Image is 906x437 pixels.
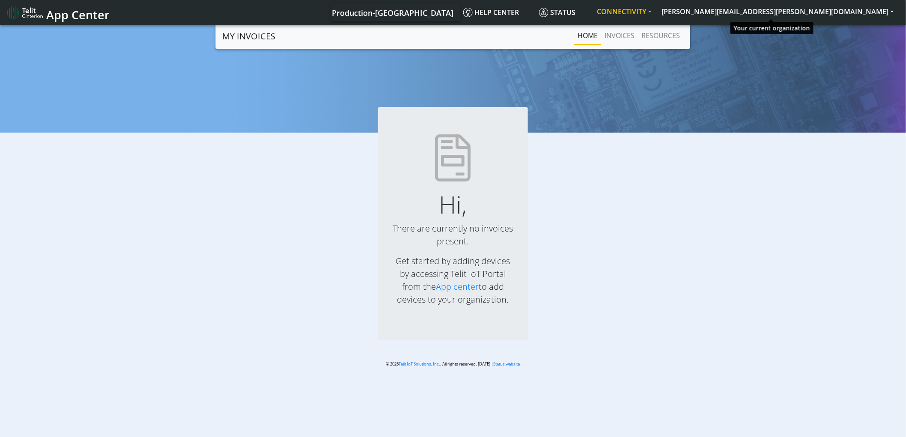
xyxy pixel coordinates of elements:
[602,27,638,44] a: INVOICES
[7,3,108,22] a: App Center
[536,4,592,21] a: Status
[223,28,276,45] a: MY INVOICES
[539,8,548,17] img: status.svg
[592,4,657,19] button: CONNECTIVITY
[463,8,473,17] img: knowledge.svg
[399,361,441,367] a: Telit IoT Solutions, Inc.
[730,22,814,34] div: Your current organization
[494,361,520,367] a: Status website
[7,6,43,20] img: logo-telit-cinterion-gw-new.png
[539,8,576,17] span: Status
[657,4,899,19] button: [PERSON_NAME][EMAIL_ADDRESS][PERSON_NAME][DOMAIN_NAME]
[331,4,453,21] a: Your current platform instance
[463,8,519,17] span: Help center
[332,8,453,18] span: Production-[GEOGRAPHIC_DATA]
[392,190,514,219] h1: Hi,
[392,255,514,306] p: Get started by adding devices by accessing Telit IoT Portal from the to add devices to your organ...
[233,361,673,367] p: © 2025 . All rights reserved. [DATE] |
[392,222,514,248] p: There are currently no invoices present.
[460,4,536,21] a: Help center
[436,281,479,292] a: App center
[46,7,110,23] span: App Center
[638,27,684,44] a: RESOURCES
[575,27,602,44] a: Home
